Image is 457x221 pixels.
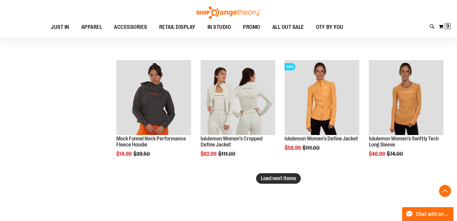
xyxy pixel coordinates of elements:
span: $74.00 [387,151,404,157]
span: IN STUDIO [208,20,231,34]
a: Product image for lululemon Swiftly Tech Long Sleeve [369,60,444,136]
a: Product image for lululemon Define JacketSALE [285,60,359,136]
img: Product image for lululemon Define Jacket Cropped [201,60,275,135]
span: OTF BY YOU [316,20,343,34]
span: $14.99 [116,151,133,157]
img: Product image for lululemon Swiftly Tech Long Sleeve [369,60,444,135]
button: Back To Top [439,185,451,197]
span: JUST IN [51,20,69,34]
img: Product image for lululemon Define Jacket [285,60,359,135]
span: Load next items [261,175,296,181]
span: $58.99 [285,145,302,151]
button: Chat with an Expert [402,207,454,221]
span: ACCESSORIES [114,20,147,34]
span: $111.00 [218,151,236,157]
a: Mock Funnel Neck Performance Fleece Hoodie [116,136,186,148]
span: $46.99 [369,151,386,157]
img: Shop Orangetheory [196,6,261,19]
div: product [198,57,278,172]
div: product [366,57,447,172]
span: PROMO [243,20,260,34]
div: product [282,57,362,166]
button: Load next items [256,173,301,184]
img: Product image for Mock Funnel Neck Performance Fleece Hoodie [116,60,191,135]
span: APPAREL [81,20,102,34]
span: 9 [446,23,449,29]
span: ALL OUT SALE [272,20,304,34]
span: $39.50 [133,151,151,157]
span: Chat with an Expert [416,211,450,217]
span: RETAIL DISPLAY [159,20,196,34]
a: Product image for Mock Funnel Neck Performance Fleece Hoodie [116,60,191,136]
a: lululemon Women's Define Jacket [285,136,358,142]
span: SALE [285,63,295,70]
span: $111.00 [303,145,321,151]
div: product [113,57,194,172]
span: $62.99 [201,151,217,157]
a: lululemon Women's Swiftly Tech Long Sleeve [369,136,439,148]
a: Product image for lululemon Define Jacket Cropped [201,60,275,136]
a: lululemon Women's Cropped Define Jacket [201,136,262,148]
